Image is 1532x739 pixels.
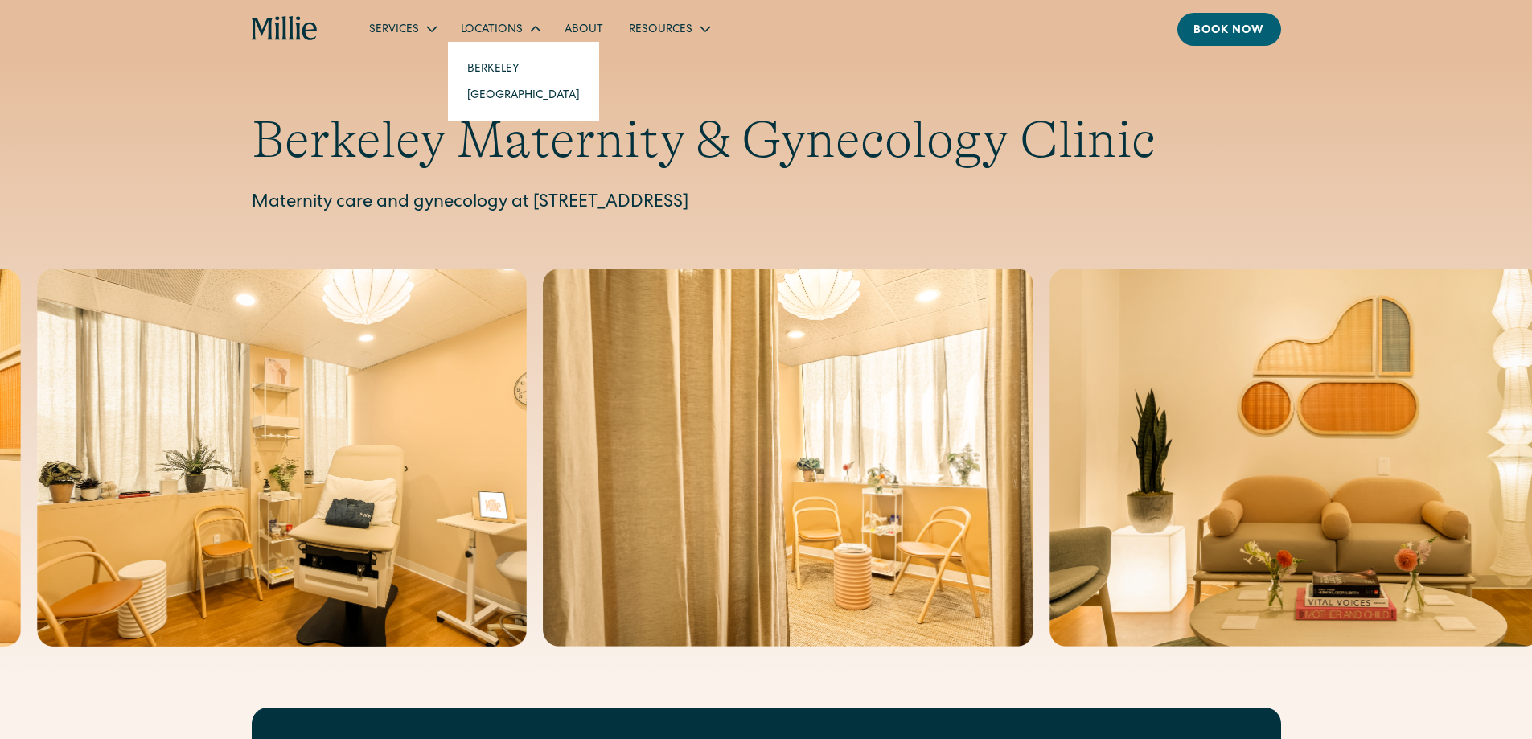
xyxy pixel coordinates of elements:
a: Book now [1177,13,1281,46]
a: About [552,15,616,42]
a: [GEOGRAPHIC_DATA] [454,81,593,108]
div: Locations [448,15,552,42]
div: Resources [629,22,692,39]
h1: Berkeley Maternity & Gynecology Clinic [252,109,1281,171]
a: Berkeley [454,55,593,81]
a: home [252,16,318,42]
div: Resources [616,15,721,42]
nav: Locations [448,42,599,121]
p: Maternity care and gynecology at [STREET_ADDRESS] [252,191,1281,217]
div: Book now [1193,23,1265,39]
div: Services [356,15,448,42]
div: Locations [461,22,523,39]
div: Services [369,22,419,39]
